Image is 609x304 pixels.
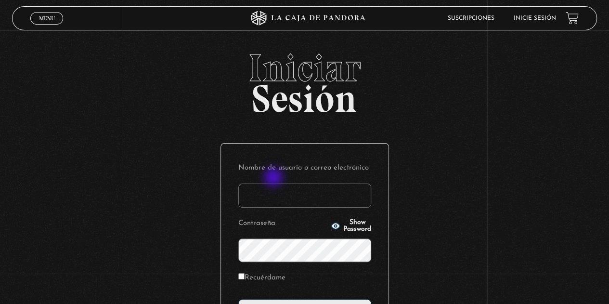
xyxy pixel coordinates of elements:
[36,23,58,30] span: Cerrar
[12,49,596,110] h2: Sesión
[238,216,328,231] label: Contraseña
[343,219,371,233] span: Show Password
[39,15,55,21] span: Menu
[331,219,371,233] button: Show Password
[238,273,245,279] input: Recuérdame
[448,15,494,21] a: Suscripciones
[566,12,579,25] a: View your shopping cart
[238,271,285,286] label: Recuérdame
[12,49,596,87] span: Iniciar
[514,15,556,21] a: Inicie sesión
[238,161,371,176] label: Nombre de usuario o correo electrónico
